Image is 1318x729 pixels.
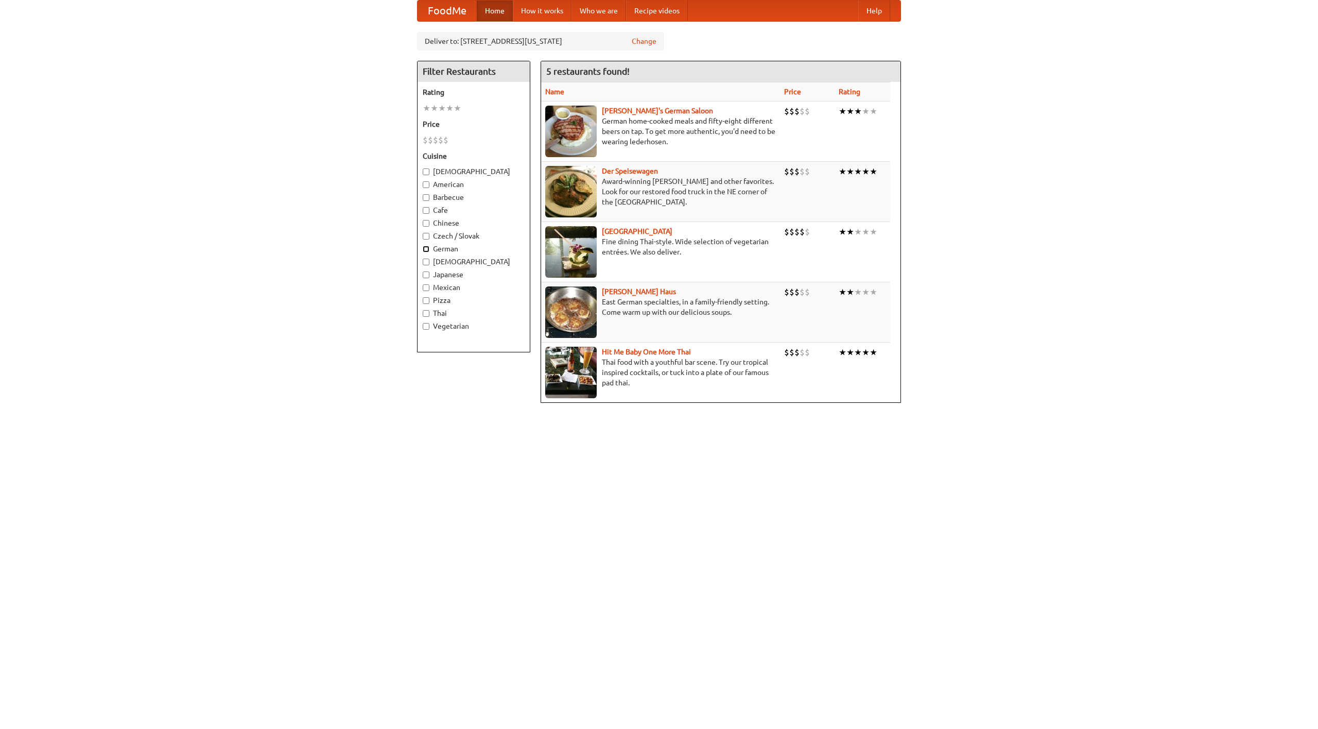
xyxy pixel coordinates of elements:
li: $ [805,347,810,358]
li: ★ [862,286,870,298]
li: $ [433,134,438,146]
li: $ [428,134,433,146]
a: [PERSON_NAME]'s German Saloon [602,107,713,115]
li: ★ [446,103,454,114]
label: American [423,179,525,190]
h5: Cuisine [423,151,525,161]
label: Chinese [423,218,525,228]
li: $ [784,286,789,298]
li: ★ [846,286,854,298]
li: $ [794,347,800,358]
li: ★ [846,166,854,177]
li: $ [789,347,794,358]
li: $ [800,347,805,358]
li: ★ [854,166,862,177]
li: $ [789,106,794,117]
li: ★ [454,103,461,114]
a: FoodMe [418,1,477,21]
h5: Price [423,119,525,129]
label: [DEMOGRAPHIC_DATA] [423,166,525,177]
li: $ [800,226,805,238]
input: Chinese [423,220,429,227]
li: $ [789,226,794,238]
li: $ [805,286,810,298]
a: Change [632,36,656,46]
li: ★ [423,103,430,114]
li: $ [443,134,448,146]
input: [DEMOGRAPHIC_DATA] [423,259,429,265]
li: ★ [870,347,877,358]
input: Pizza [423,297,429,304]
a: Recipe videos [626,1,688,21]
a: [GEOGRAPHIC_DATA] [602,227,672,235]
li: $ [800,286,805,298]
li: $ [805,166,810,177]
label: Cafe [423,205,525,215]
li: $ [794,286,800,298]
input: Thai [423,310,429,317]
a: Rating [839,88,860,96]
li: ★ [839,166,846,177]
input: Mexican [423,284,429,291]
li: ★ [839,347,846,358]
h5: Rating [423,87,525,97]
input: Barbecue [423,194,429,201]
li: $ [784,166,789,177]
label: Barbecue [423,192,525,202]
li: $ [789,166,794,177]
li: ★ [870,166,877,177]
li: $ [438,134,443,146]
h4: Filter Restaurants [418,61,530,82]
li: ★ [862,106,870,117]
input: Vegetarian [423,323,429,330]
li: ★ [839,226,846,238]
a: How it works [513,1,571,21]
img: speisewagen.jpg [545,166,597,217]
li: ★ [839,106,846,117]
li: $ [784,347,789,358]
input: German [423,246,429,252]
label: [DEMOGRAPHIC_DATA] [423,257,525,267]
a: Hit Me Baby One More Thai [602,348,691,356]
li: ★ [846,106,854,117]
li: ★ [839,286,846,298]
a: Home [477,1,513,21]
p: East German specialties, in a family-friendly setting. Come warm up with our delicious soups. [545,297,776,317]
p: Award-winning [PERSON_NAME] and other favorites. Look for our restored food truck in the NE corne... [545,176,776,207]
input: [DEMOGRAPHIC_DATA] [423,168,429,175]
div: Deliver to: [STREET_ADDRESS][US_STATE] [417,32,664,50]
p: Fine dining Thai-style. Wide selection of vegetarian entrées. We also deliver. [545,236,776,257]
li: ★ [862,226,870,238]
img: babythai.jpg [545,347,597,398]
label: Thai [423,308,525,318]
label: Japanese [423,269,525,280]
li: $ [805,226,810,238]
li: $ [789,286,794,298]
li: ★ [854,286,862,298]
img: satay.jpg [545,226,597,278]
li: $ [794,166,800,177]
input: Czech / Slovak [423,233,429,240]
li: ★ [846,347,854,358]
img: kohlhaus.jpg [545,286,597,338]
li: $ [805,106,810,117]
input: American [423,181,429,188]
a: Der Speisewagen [602,167,658,175]
li: ★ [862,166,870,177]
a: [PERSON_NAME] Haus [602,287,676,296]
li: ★ [430,103,438,114]
p: German home-cooked meals and fifty-eight different beers on tap. To get more authentic, you'd nee... [545,116,776,147]
label: German [423,244,525,254]
a: Name [545,88,564,96]
li: $ [423,134,428,146]
li: ★ [438,103,446,114]
label: Pizza [423,295,525,306]
img: esthers.jpg [545,106,597,157]
li: $ [800,106,805,117]
input: Cafe [423,207,429,214]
